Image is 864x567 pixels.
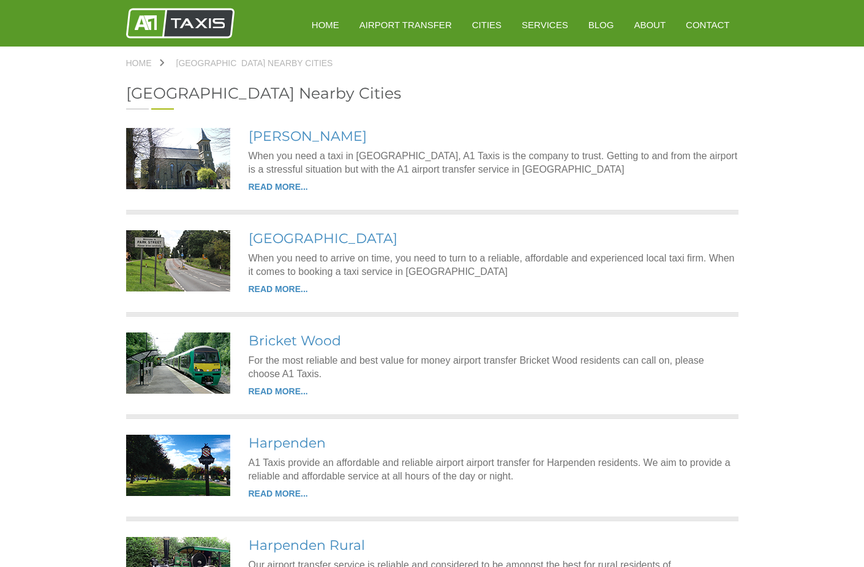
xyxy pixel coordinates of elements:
span: Home [126,58,152,68]
p: For the most reliable and best value for money airport transfer Bricket Wood residents can call o... [249,354,738,381]
p: When you need a taxi in [GEOGRAPHIC_DATA], A1 Taxis is the company to trust. Getting to and from ... [249,149,738,176]
a: READ MORE... [249,182,308,192]
img: Colney Heath [126,128,230,189]
a: About [625,10,674,40]
a: Contact [677,10,738,40]
a: Cities [464,10,510,40]
a: [GEOGRAPHIC_DATA] [249,230,397,247]
a: Blog [580,10,623,40]
p: A1 Taxis provide an affordable and reliable airport airport transfer for Harpenden residents. We ... [249,456,738,483]
a: [GEOGRAPHIC_DATA] Nearby Cities [164,59,345,67]
img: A1 Taxis [126,8,235,39]
span: [GEOGRAPHIC_DATA] Nearby Cities [176,58,333,68]
img: Park Street Lane [126,230,230,291]
a: Home [126,59,164,67]
a: Harpenden Rural [249,537,365,554]
a: Bricket Wood [249,332,341,349]
a: [PERSON_NAME] [249,128,367,145]
img: Bricket Wood [126,332,230,394]
a: READ MORE... [249,489,308,498]
a: READ MORE... [249,284,308,294]
a: Harpenden [249,435,326,451]
img: Harpenden [126,435,230,496]
a: HOME [303,10,348,40]
a: READ MORE... [249,386,308,396]
a: Airport Transfer [351,10,460,40]
p: When you need to arrive on time, you need to turn to a reliable, affordable and experienced local... [249,252,738,279]
a: Services [513,10,577,40]
h2: [GEOGRAPHIC_DATA] Nearby Cities [126,86,738,101]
